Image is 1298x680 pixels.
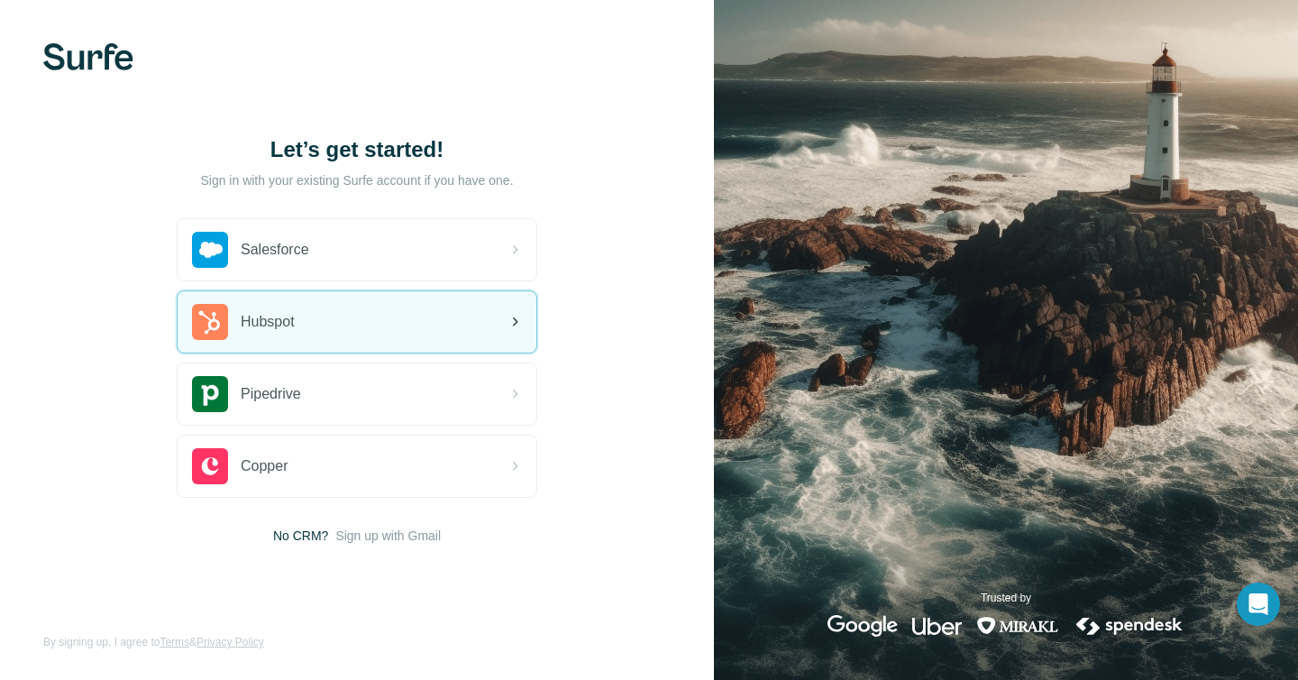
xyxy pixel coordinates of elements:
span: Copper [241,455,288,477]
span: Hubspot [241,311,295,333]
a: Terms [160,636,189,648]
img: pipedrive's logo [192,376,228,412]
div: Ouvrir le Messenger Intercom [1237,583,1280,626]
img: spendesk's logo [1074,615,1185,637]
img: uber's logo [912,615,962,637]
span: No CRM? [273,527,328,545]
h1: Let’s get started! [177,135,537,164]
span: By signing up, I agree to & [43,634,264,650]
span: Salesforce [241,239,309,261]
button: Sign up with Gmail [335,527,441,545]
p: Sign in with your existing Surfe account if you have one. [200,171,513,189]
span: Pipedrive [241,383,301,405]
img: mirakl's logo [976,615,1059,637]
img: hubspot's logo [192,304,228,340]
img: google's logo [827,615,898,637]
img: copper's logo [192,448,228,484]
img: Surfe's logo [43,43,133,70]
img: salesforce's logo [192,232,228,268]
p: Trusted by [981,590,1031,606]
a: Privacy Policy [197,636,264,648]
